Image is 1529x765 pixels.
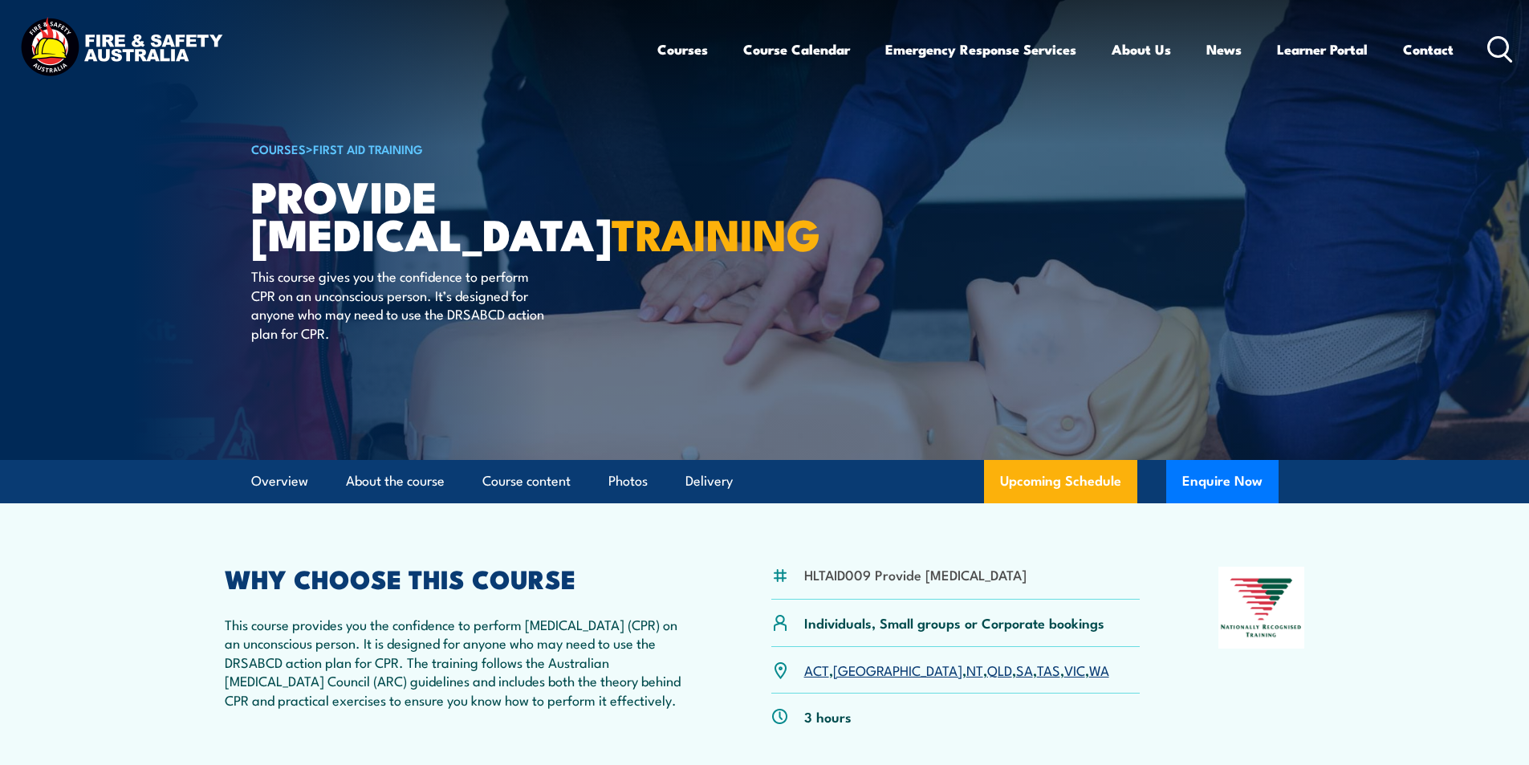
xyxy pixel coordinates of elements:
[1277,28,1368,71] a: Learner Portal
[885,28,1076,71] a: Emergency Response Services
[987,660,1012,679] a: QLD
[1089,660,1109,679] a: WA
[225,567,693,589] h2: WHY CHOOSE THIS COURSE
[251,139,648,158] h6: >
[966,660,983,679] a: NT
[608,460,648,503] a: Photos
[482,460,571,503] a: Course content
[1016,660,1033,679] a: SA
[743,28,850,71] a: Course Calendar
[612,199,820,266] strong: TRAINING
[1403,28,1454,71] a: Contact
[251,267,544,342] p: This course gives you the confidence to perform CPR on an unconscious person. It’s designed for a...
[804,707,852,726] p: 3 hours
[804,661,1109,679] p: , , , , , , ,
[1206,28,1242,71] a: News
[657,28,708,71] a: Courses
[804,660,829,679] a: ACT
[833,660,962,679] a: [GEOGRAPHIC_DATA]
[225,615,693,709] p: This course provides you the confidence to perform [MEDICAL_DATA] (CPR) on an unconscious person....
[251,460,308,503] a: Overview
[1112,28,1171,71] a: About Us
[313,140,423,157] a: First Aid Training
[804,613,1104,632] p: Individuals, Small groups or Corporate bookings
[1218,567,1305,649] img: Nationally Recognised Training logo.
[984,460,1137,503] a: Upcoming Schedule
[251,140,306,157] a: COURSES
[1064,660,1085,679] a: VIC
[251,177,648,251] h1: Provide [MEDICAL_DATA]
[804,565,1027,584] li: HLTAID009 Provide [MEDICAL_DATA]
[1166,460,1279,503] button: Enquire Now
[685,460,733,503] a: Delivery
[346,460,445,503] a: About the course
[1037,660,1060,679] a: TAS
